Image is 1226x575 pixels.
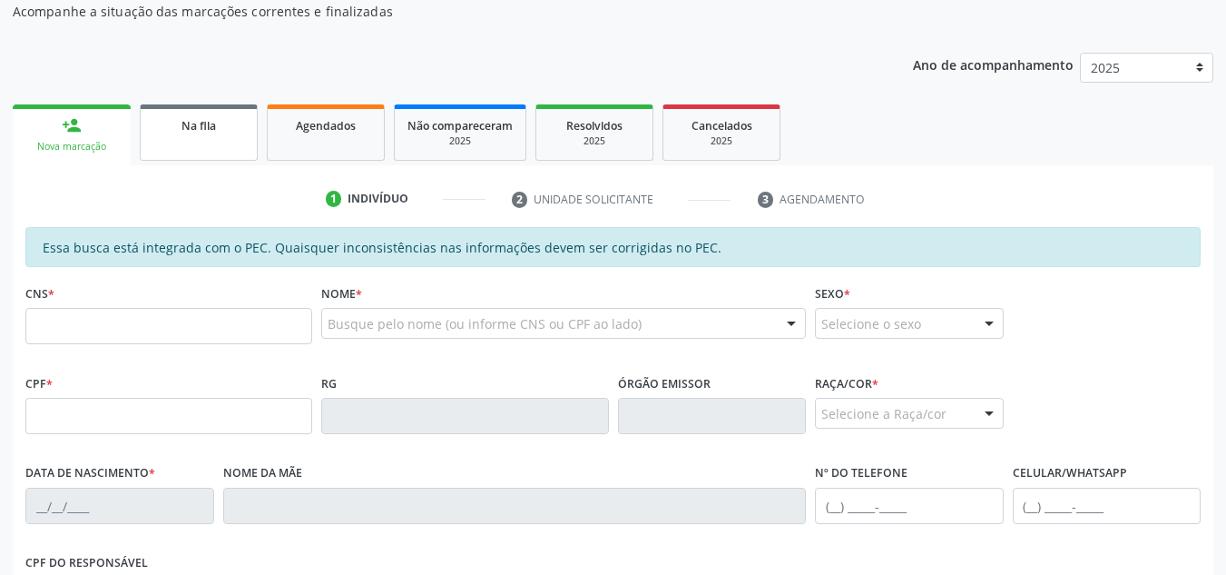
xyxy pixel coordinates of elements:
p: Acompanhe a situação das marcações correntes e finalizadas [13,2,853,21]
div: person_add [62,115,82,135]
div: Indivíduo [348,191,408,207]
label: Nº do Telefone [815,460,907,488]
label: Nome [321,280,362,308]
span: Agendados [296,118,356,134]
div: Nova marcação [25,140,118,154]
input: (__) _____-_____ [815,488,1004,524]
label: CPF [25,370,53,398]
span: Não compareceram [407,118,513,134]
span: Selecione o sexo [821,314,921,333]
label: Órgão emissor [618,370,711,398]
span: Resolvidos [566,118,623,134]
label: Raça/cor [815,370,878,398]
input: (__) _____-_____ [1013,488,1201,524]
span: Cancelados [691,118,752,134]
span: Busque pelo nome (ou informe CNS ou CPF ao lado) [328,314,642,333]
div: 2025 [549,134,640,148]
label: RG [321,370,337,398]
span: Selecione a Raça/cor [821,404,946,423]
label: Nome da mãe [223,460,302,488]
div: 2025 [407,134,513,148]
input: __/__/____ [25,488,214,524]
label: CNS [25,280,54,308]
span: Na fila [181,118,216,134]
div: 1 [326,191,342,207]
label: Sexo [815,280,850,308]
p: Ano de acompanhamento [913,53,1074,75]
div: Essa busca está integrada com o PEC. Quaisquer inconsistências nas informações devem ser corrigid... [25,227,1201,267]
label: Data de nascimento [25,460,155,488]
div: 2025 [676,134,767,148]
label: Celular/WhatsApp [1013,460,1127,488]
